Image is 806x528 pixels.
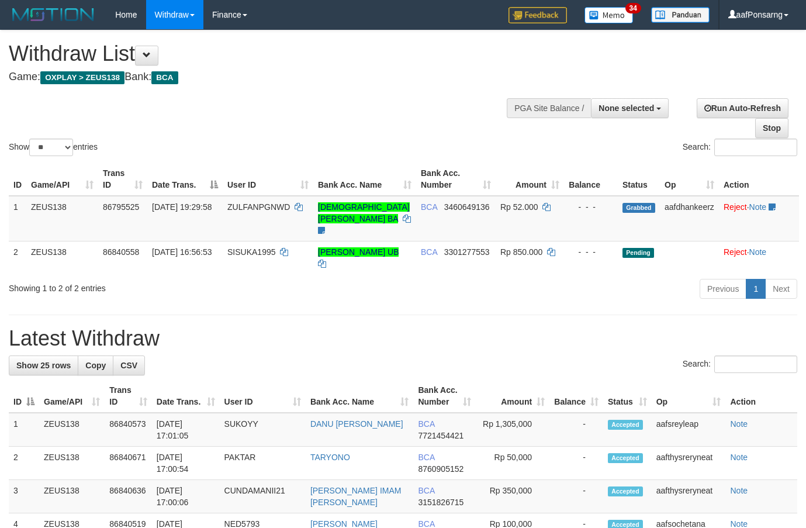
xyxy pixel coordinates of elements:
td: ZEUS138 [26,241,98,274]
span: Copy 3301277553 to clipboard [444,247,490,257]
td: aafthysreryneat [652,447,726,480]
div: - - - [569,201,613,213]
td: [DATE] 17:00:54 [152,447,220,480]
td: [DATE] 17:00:06 [152,480,220,513]
span: BCA [151,71,178,84]
span: BCA [418,419,434,429]
th: Balance: activate to sort column ascending [549,379,603,413]
a: Show 25 rows [9,356,78,375]
td: - [549,480,603,513]
input: Search: [714,139,797,156]
td: Rp 50,000 [476,447,549,480]
th: Action [725,379,797,413]
span: BCA [418,486,434,495]
span: [DATE] 16:56:53 [152,247,212,257]
span: 34 [625,3,641,13]
span: Accepted [608,420,643,430]
img: Feedback.jpg [508,7,567,23]
span: Copy 3460649136 to clipboard [444,202,490,212]
span: Copy 7721454421 to clipboard [418,431,463,440]
td: 2 [9,241,26,274]
span: SISUKA1995 [227,247,276,257]
th: Op: activate to sort column ascending [652,379,726,413]
a: Note [749,202,767,212]
a: Reject [724,202,747,212]
th: ID [9,163,26,196]
a: 1 [746,279,766,299]
span: Rp 850.000 [500,247,542,257]
span: BCA [421,202,437,212]
td: ZEUS138 [39,480,105,513]
span: CSV [120,361,137,370]
th: User ID: activate to sort column ascending [223,163,313,196]
td: CUNDAMANII21 [220,480,306,513]
td: - [549,413,603,447]
div: PGA Site Balance / [507,98,591,118]
a: DANU [PERSON_NAME] [310,419,403,429]
th: Bank Acc. Name: activate to sort column ascending [306,379,414,413]
td: 2 [9,447,39,480]
td: aafsreyleap [652,413,726,447]
h4: Game: Bank: [9,71,525,83]
th: Bank Acc. Name: activate to sort column ascending [313,163,416,196]
a: Reject [724,247,747,257]
h1: Latest Withdraw [9,327,797,350]
span: BCA [418,453,434,462]
img: MOTION_logo.png [9,6,98,23]
td: aafthysreryneat [652,480,726,513]
div: Showing 1 to 2 of 2 entries [9,278,327,294]
td: ZEUS138 [39,447,105,480]
th: User ID: activate to sort column ascending [220,379,306,413]
select: Showentries [29,139,73,156]
a: Note [730,486,748,495]
span: Grabbed [622,203,655,213]
th: Balance [564,163,618,196]
th: Op: activate to sort column ascending [660,163,719,196]
td: 1 [9,196,26,241]
span: [DATE] 19:29:58 [152,202,212,212]
span: Accepted [608,453,643,463]
img: Button%20Memo.svg [584,7,634,23]
span: Show 25 rows [16,361,71,370]
span: None selected [599,103,654,113]
td: - [549,447,603,480]
div: - - - [569,246,613,258]
td: · [719,241,799,274]
button: None selected [591,98,669,118]
td: 86840671 [105,447,151,480]
h1: Withdraw List [9,42,525,65]
a: CSV [113,356,145,375]
label: Show entries [9,139,98,156]
a: Stop [755,118,788,138]
span: OXPLAY > ZEUS138 [40,71,124,84]
a: [DEMOGRAPHIC_DATA][PERSON_NAME] BA [318,202,410,223]
th: Status [618,163,660,196]
span: Accepted [608,486,643,496]
td: SUKOYY [220,413,306,447]
a: Note [730,453,748,462]
a: [PERSON_NAME] UB [318,247,399,257]
img: panduan.png [651,7,710,23]
a: Note [730,419,748,429]
th: Date Trans.: activate to sort column descending [147,163,223,196]
span: Copy [85,361,106,370]
td: 86840636 [105,480,151,513]
th: Amount: activate to sort column ascending [476,379,549,413]
label: Search: [683,139,797,156]
td: ZEUS138 [26,196,98,241]
td: 3 [9,480,39,513]
th: Trans ID: activate to sort column ascending [105,379,151,413]
td: · [719,196,799,241]
input: Search: [714,356,797,373]
a: Note [749,247,767,257]
th: ID: activate to sort column descending [9,379,39,413]
th: Bank Acc. Number: activate to sort column ascending [413,379,476,413]
th: Date Trans.: activate to sort column ascending [152,379,220,413]
td: 86840573 [105,413,151,447]
th: Game/API: activate to sort column ascending [39,379,105,413]
a: Copy [78,356,113,375]
td: [DATE] 17:01:05 [152,413,220,447]
span: Pending [622,248,654,258]
td: ZEUS138 [39,413,105,447]
th: Game/API: activate to sort column ascending [26,163,98,196]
